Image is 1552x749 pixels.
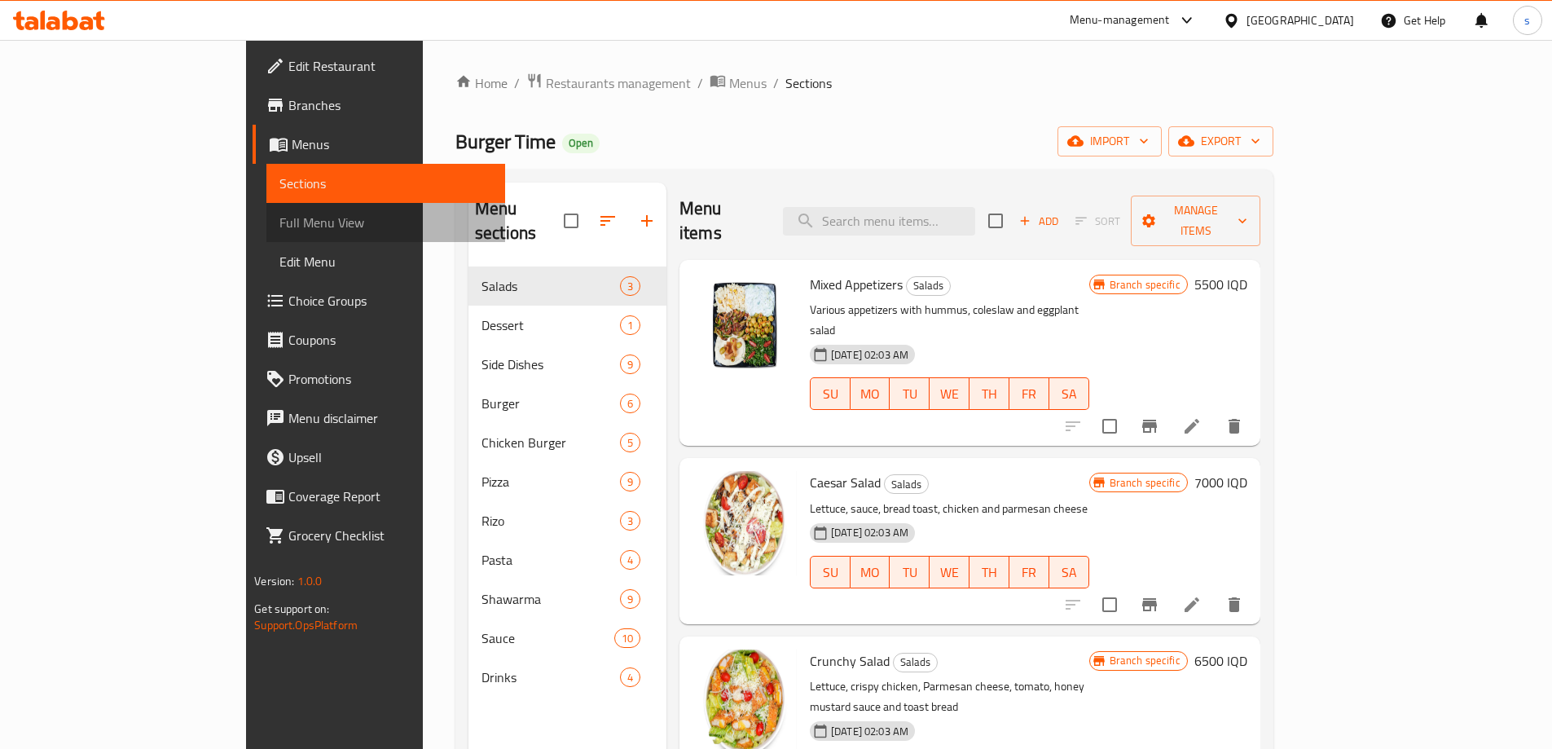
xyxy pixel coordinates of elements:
div: items [620,550,640,570]
span: Choice Groups [288,291,492,311]
span: Branch specific [1103,277,1187,293]
button: TH [969,377,1009,410]
div: Salads [906,276,951,296]
div: Sauce10 [468,619,666,658]
span: 10 [615,631,640,646]
span: FR [1016,561,1043,584]
div: items [620,589,640,609]
div: items [620,667,640,687]
div: Pasta4 [468,540,666,579]
span: Full Menu View [279,213,492,232]
span: Edit Restaurant [288,56,492,76]
a: Edit Menu [266,242,505,281]
a: Coupons [253,320,505,359]
input: search [783,207,975,236]
div: items [620,355,640,374]
div: Chicken Burger5 [468,423,666,462]
span: Sections [785,73,832,93]
span: [DATE] 02:03 AM [824,347,915,363]
div: Dessert [481,315,620,335]
span: Menus [729,73,767,93]
div: Side Dishes9 [468,345,666,384]
a: Coverage Report [253,477,505,516]
span: Sections [279,174,492,193]
span: Caesar Salad [810,470,881,495]
span: Menu disclaimer [288,408,492,428]
span: Select section [978,204,1013,238]
span: Branch specific [1103,475,1187,491]
li: / [773,73,779,93]
span: SA [1056,382,1083,406]
span: export [1181,131,1260,152]
div: Burger6 [468,384,666,423]
a: Upsell [253,438,505,477]
div: Dessert1 [468,306,666,345]
span: Mixed Appetizers [810,272,903,297]
li: / [697,73,703,93]
a: Menu disclaimer [253,399,505,438]
div: [GEOGRAPHIC_DATA] [1246,11,1354,29]
span: 3 [621,279,640,294]
button: MO [851,377,890,410]
span: SA [1056,561,1083,584]
span: Menus [292,134,492,154]
button: TU [890,556,930,588]
p: Lettuce, sauce, bread toast, chicken and parmesan cheese [810,499,1089,519]
span: WE [936,561,963,584]
span: [DATE] 02:03 AM [824,724,915,739]
span: Sauce [481,628,614,648]
span: Select to update [1093,409,1127,443]
p: Lettuce, crispy chicken, Parmesan cheese, tomato, honey mustard sauce and toast bread [810,676,1089,717]
h6: 5500 IQD [1194,273,1247,296]
button: TH [969,556,1009,588]
span: Branch specific [1103,653,1187,668]
button: Manage items [1131,196,1260,246]
div: items [620,433,640,452]
nav: Menu sections [468,260,666,703]
div: Salads3 [468,267,666,306]
span: Add item [1013,209,1065,234]
span: Restaurants management [546,73,691,93]
span: Drinks [481,667,620,687]
img: Caesar Salad [692,471,797,575]
span: Coupons [288,330,492,350]
span: WE [936,382,963,406]
a: Full Menu View [266,203,505,242]
div: items [620,511,640,531]
span: Burger Time [455,123,556,160]
span: TU [896,382,923,406]
a: Edit Restaurant [253,46,505,86]
span: Sort sections [588,201,627,240]
p: Various appetizers with hummus, coleslaw and eggplant salad [810,300,1089,341]
span: 1 [621,318,640,333]
span: Rizo [481,511,620,531]
span: import [1071,131,1149,152]
h6: 6500 IQD [1194,650,1247,672]
button: Branch-specific-item [1130,585,1169,624]
span: Select all sections [554,204,588,238]
a: Restaurants management [526,73,691,94]
a: Menus [253,125,505,164]
span: Coverage Report [288,487,492,506]
span: Chicken Burger [481,433,620,452]
div: Burger [481,394,620,413]
button: export [1168,126,1273,156]
span: Upsell [288,447,492,467]
span: Salads [894,653,937,672]
span: Salads [885,475,928,494]
span: SU [817,561,844,584]
span: 9 [621,474,640,490]
span: Edit Menu [279,252,492,271]
a: Menus [710,73,767,94]
span: Select section first [1065,209,1131,234]
span: Promotions [288,369,492,389]
button: FR [1009,377,1049,410]
a: Support.OpsPlatform [254,615,358,636]
span: Open [562,136,600,150]
span: Crunchy Salad [810,649,890,673]
h2: Menu sections [475,196,564,245]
